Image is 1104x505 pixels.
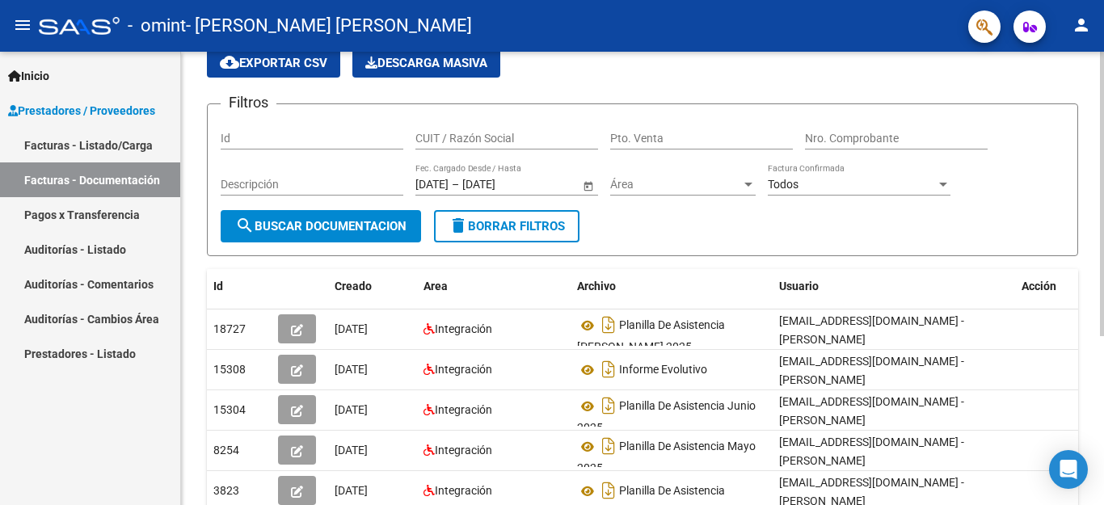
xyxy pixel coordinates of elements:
span: Integración [435,484,492,497]
span: – [452,178,459,191]
span: Planilla De Asistencia [PERSON_NAME] 2025 [577,319,725,354]
datatable-header-cell: Area [417,269,571,304]
span: Informe Evolutivo [619,364,707,377]
span: Inicio [8,67,49,85]
span: 3823 [213,484,239,497]
span: Borrar Filtros [449,219,565,234]
button: Open calendar [579,177,596,194]
span: Prestadores / Proveedores [8,102,155,120]
datatable-header-cell: Acción [1015,269,1096,304]
h3: Filtros [221,91,276,114]
span: Exportar CSV [220,56,327,70]
span: [DATE] [335,444,368,457]
datatable-header-cell: Usuario [773,269,1015,304]
input: Fecha fin [462,178,541,191]
span: Usuario [779,280,819,292]
mat-icon: delete [449,216,468,235]
span: Archivo [577,280,616,292]
mat-icon: search [235,216,255,235]
i: Descargar documento [598,393,619,419]
mat-icon: person [1072,15,1091,35]
i: Descargar documento [598,433,619,459]
span: 15304 [213,403,246,416]
span: [DATE] [335,363,368,376]
mat-icon: cloud_download [220,53,239,72]
i: Descargar documento [598,478,619,503]
span: [DATE] [335,403,368,416]
app-download-masive: Descarga masiva de comprobantes (adjuntos) [352,48,500,78]
span: Todos [768,178,799,191]
div: Open Intercom Messenger [1049,450,1088,489]
button: Buscar Documentacion [221,210,421,242]
span: [EMAIL_ADDRESS][DOMAIN_NAME] - [PERSON_NAME] [779,314,964,346]
span: [DATE] [335,322,368,335]
i: Descargar documento [598,312,619,338]
span: Descarga Masiva [365,56,487,70]
datatable-header-cell: Id [207,269,272,304]
span: Buscar Documentacion [235,219,407,234]
span: [EMAIL_ADDRESS][DOMAIN_NAME] - [PERSON_NAME] [779,395,964,427]
span: Area [423,280,448,292]
span: Creado [335,280,372,292]
mat-icon: menu [13,15,32,35]
span: 18727 [213,322,246,335]
span: Planilla De Asistencia [619,485,725,498]
span: Planilla De Asistencia Mayo 2025 [577,440,756,475]
button: Exportar CSV [207,48,340,78]
span: 8254 [213,444,239,457]
span: Acción [1022,280,1056,292]
span: [EMAIL_ADDRESS][DOMAIN_NAME] - [PERSON_NAME] [779,436,964,467]
datatable-header-cell: Archivo [571,269,773,304]
span: [DATE] [335,484,368,497]
span: Planilla De Asistencia Junio 2025 [577,400,756,435]
span: - [PERSON_NAME] [PERSON_NAME] [186,8,472,44]
span: 15308 [213,363,246,376]
button: Descarga Masiva [352,48,500,78]
span: Integración [435,363,492,376]
span: Integración [435,444,492,457]
span: Integración [435,403,492,416]
input: Fecha inicio [415,178,449,191]
span: Id [213,280,223,292]
span: [EMAIL_ADDRESS][DOMAIN_NAME] - [PERSON_NAME] [779,355,964,386]
span: - omint [128,8,186,44]
span: Área [610,178,741,191]
span: Integración [435,322,492,335]
datatable-header-cell: Creado [328,269,417,304]
button: Borrar Filtros [434,210,579,242]
i: Descargar documento [598,356,619,382]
